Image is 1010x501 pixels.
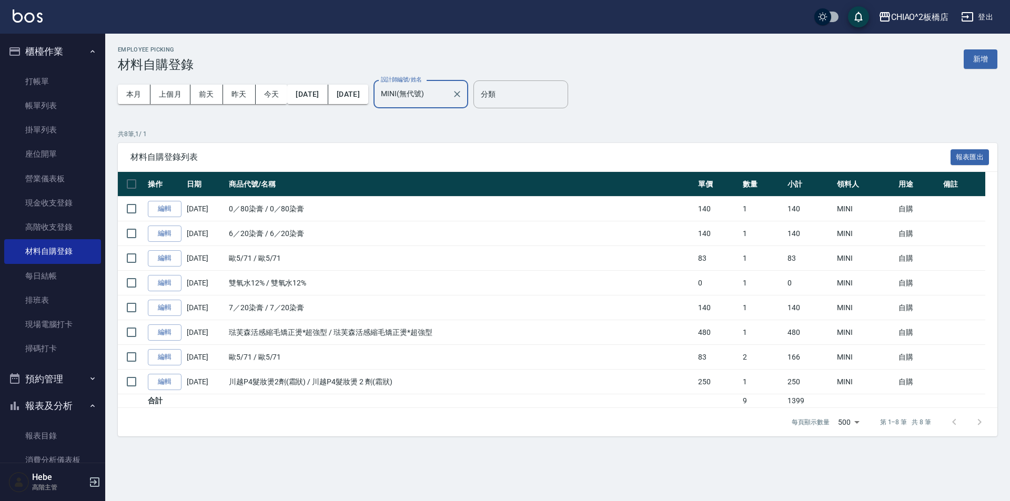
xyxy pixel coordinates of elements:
button: 上個月 [150,85,190,104]
a: 座位開單 [4,142,101,166]
td: MINI [834,320,896,345]
td: [DATE] [184,246,226,271]
th: 單價 [695,172,740,197]
a: 編輯 [148,349,181,365]
span: 材料自購登錄列表 [130,152,951,162]
th: 數量 [740,172,785,197]
td: 0／80染膏 / 0／80染膏 [226,197,695,221]
td: MINI [834,246,896,271]
td: 140 [785,295,834,320]
td: 自購 [896,221,941,246]
img: Logo [13,9,43,23]
button: 新增 [964,49,997,69]
td: 140 [695,197,740,221]
button: 預約管理 [4,365,101,393]
a: 帳單列表 [4,94,101,118]
a: 營業儀表板 [4,167,101,191]
td: 自購 [896,320,941,345]
td: 1 [740,221,785,246]
img: Person [8,472,29,493]
td: 140 [785,221,834,246]
p: 每頁顯示數量 [792,417,830,427]
td: 1 [740,246,785,271]
button: 今天 [256,85,288,104]
h2: Employee Picking [118,46,194,53]
td: 166 [785,345,834,370]
td: 7／20染膏 / 7／20染膏 [226,295,695,320]
a: 消費分析儀表板 [4,448,101,472]
th: 備註 [941,172,985,197]
td: [DATE] [184,221,226,246]
button: save [848,6,869,27]
td: 83 [695,246,740,271]
a: 編輯 [148,300,181,316]
td: 83 [695,345,740,370]
th: 操作 [145,172,184,197]
th: 日期 [184,172,226,197]
td: 自購 [896,197,941,221]
button: CHIAO^2板橋店 [874,6,953,28]
td: MINI [834,271,896,295]
td: 1 [740,320,785,345]
a: 材料自購登錄 [4,239,101,263]
td: 6／20染膏 / 6／20染膏 [226,221,695,246]
a: 現金收支登錄 [4,191,101,215]
th: 用途 [896,172,941,197]
td: MINI [834,345,896,370]
a: 報表目錄 [4,424,101,448]
td: 0 [785,271,834,295]
td: 1 [740,197,785,221]
th: 領料人 [834,172,896,197]
td: [DATE] [184,320,226,345]
td: 140 [695,295,740,320]
th: 小計 [785,172,834,197]
td: MINI [834,197,896,221]
td: [DATE] [184,370,226,394]
td: 1 [740,271,785,295]
label: 設計師編號/姓名 [381,76,422,84]
p: 高階主管 [32,483,86,492]
a: 新增 [964,54,997,64]
a: 編輯 [148,201,181,217]
a: 打帳單 [4,69,101,94]
a: 掛單列表 [4,118,101,142]
a: 編輯 [148,324,181,341]
td: 83 [785,246,834,271]
td: 140 [695,221,740,246]
td: 140 [785,197,834,221]
h3: 材料自購登錄 [118,57,194,72]
th: 商品代號/名稱 [226,172,695,197]
td: 雙氧水12% / 雙氧水12% [226,271,695,295]
button: 本月 [118,85,150,104]
td: 自購 [896,246,941,271]
td: MINI [834,221,896,246]
a: 編輯 [148,250,181,267]
td: 9 [740,394,785,408]
div: CHIAO^2板橋店 [891,11,949,24]
td: 250 [695,370,740,394]
a: 報表匯出 [951,151,989,161]
button: [DATE] [287,85,328,104]
button: 報表及分析 [4,392,101,420]
a: 編輯 [148,275,181,291]
a: 高階收支登錄 [4,215,101,239]
td: [DATE] [184,197,226,221]
a: 現場電腦打卡 [4,312,101,336]
td: MINI [834,370,896,394]
a: 每日結帳 [4,264,101,288]
button: 報表匯出 [951,149,989,166]
td: 歐5/71 / 歐5/71 [226,345,695,370]
td: MINI [834,295,896,320]
td: 琺芙森活感縮毛矯正燙*超強型 / 琺芙森活感縮毛矯正燙*超強型 [226,320,695,345]
td: 0 [695,271,740,295]
div: 500 [834,408,863,436]
p: 第 1–8 筆 共 8 筆 [880,417,931,427]
td: 1399 [785,394,834,408]
td: 合計 [145,394,184,408]
td: 250 [785,370,834,394]
button: [DATE] [328,85,368,104]
td: [DATE] [184,295,226,320]
button: 登出 [957,7,997,27]
button: Clear [450,87,464,101]
p: 共 8 筆, 1 / 1 [118,129,997,139]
